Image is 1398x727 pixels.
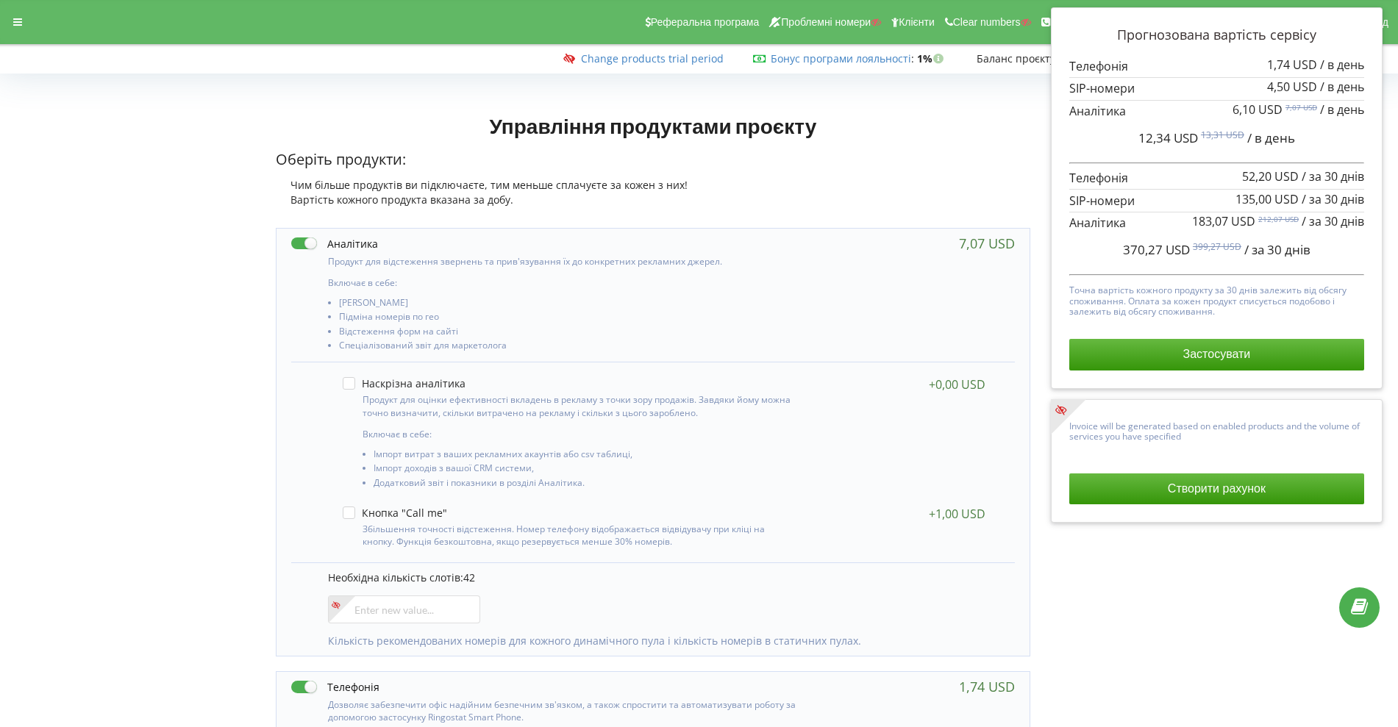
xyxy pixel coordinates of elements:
[328,570,1000,585] p: Необхідна кількість слотів:
[328,255,798,268] p: Продукт для відстеження звернень та прив'язування їх до конкретних рекламних джерел.
[343,506,447,519] label: Кнопка "Call me"
[374,463,793,477] li: Імпорт доходів з вашої CRM системи,
[977,51,1058,65] span: Баланс проєкту:
[339,298,798,312] li: [PERSON_NAME]
[953,16,1021,28] span: Clear numbers
[1069,473,1364,504] button: Створити рахунок
[1069,80,1364,97] p: SIP-номери
[291,679,379,695] label: Телефонія
[771,51,911,65] a: Бонус програми лояльності
[917,51,947,65] strong: 1%
[1069,103,1364,120] p: Аналітика
[959,679,1015,694] div: 1,74 USD
[581,51,724,65] a: Change products trial period
[276,149,1030,171] p: Оберіть продукти:
[1069,215,1364,232] p: Аналітика
[1069,282,1364,317] p: Точна вартість кожного продукту за 30 днів залежить від обсягу споживання. Оплата за кожен продук...
[1193,240,1241,253] sup: 399,27 USD
[1050,16,1129,28] span: Numbers reserve
[1258,214,1299,224] sup: 212,07 USD
[1267,57,1317,73] span: 1,74 USD
[328,634,1000,648] p: Кількість рекомендованих номерів для кожного динамічного пула і кількість номерів в статичних пулах.
[1069,193,1364,209] p: SIP-номери
[276,193,1030,207] div: Вартість кожного продукта вказана за добу.
[339,326,798,340] li: Відстеження форм на сайті
[1138,129,1198,146] span: 12,34 USD
[1302,213,1364,229] span: / за 30 днів
[328,595,480,623] input: Enter new value...
[339,340,798,354] li: Спеціалізований звіт для маркетолога
[771,51,914,65] span: :
[291,236,378,251] label: Аналітика
[328,698,798,723] p: Дозволяє забезпечити офіс надійним безпечним зв'язком, а також спростити та автоматизувати роботу...
[929,377,985,392] div: +0,00 USD
[374,478,793,492] li: Додатковий звіт і показники в розділі Аналітика.
[1242,168,1299,185] span: 52,20 USD
[1320,101,1364,118] span: / в день
[1192,213,1255,229] span: 183,07 USD
[363,393,793,418] p: Продукт для оцінки ефективності вкладень в рекламу з точки зору продажів. Завдяки йому можна точн...
[1235,191,1299,207] span: 135,00 USD
[1233,101,1283,118] span: 6,10 USD
[1247,129,1295,146] span: / в день
[1302,168,1364,185] span: / за 30 днів
[463,570,475,584] span: 42
[929,506,985,521] div: +1,00 USD
[1123,241,1190,258] span: 370,27 USD
[1244,241,1310,258] span: / за 30 днів
[339,312,798,326] li: Підміна номерів по гео
[374,449,793,463] li: Імпорт витрат з ваших рекламних акаунтів або csv таблиці,
[1267,79,1317,95] span: 4,50 USD
[363,523,793,548] p: Збільшення точності відстеження. Номер телефону відображається відвідувачу при кліці на кнопку. Ф...
[1069,26,1364,45] p: Прогнозована вартість сервісу
[276,112,1030,139] h1: Управління продуктами проєкту
[781,16,871,28] span: Проблемні номери
[328,276,798,289] p: Включає в себе:
[899,16,935,28] span: Клієнти
[1069,170,1364,187] p: Телефонія
[343,377,466,390] label: Наскрізна аналітика
[276,178,1030,193] div: Чим більше продуктів ви підключаєте, тим меньше сплачуєте за кожен з них!
[1201,129,1244,141] sup: 13,31 USD
[1069,339,1364,370] button: Застосувати
[1320,79,1364,95] span: / в день
[1069,418,1364,443] p: Invoice will be generated based on enabled products and the volume of services you have specified
[1320,57,1364,73] span: / в день
[1069,58,1364,75] p: Телефонія
[959,236,1015,251] div: 7,07 USD
[1285,102,1317,112] sup: 7,07 USD
[1302,191,1364,207] span: / за 30 днів
[651,16,760,28] span: Реферальна програма
[363,428,793,440] p: Включає в себе:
